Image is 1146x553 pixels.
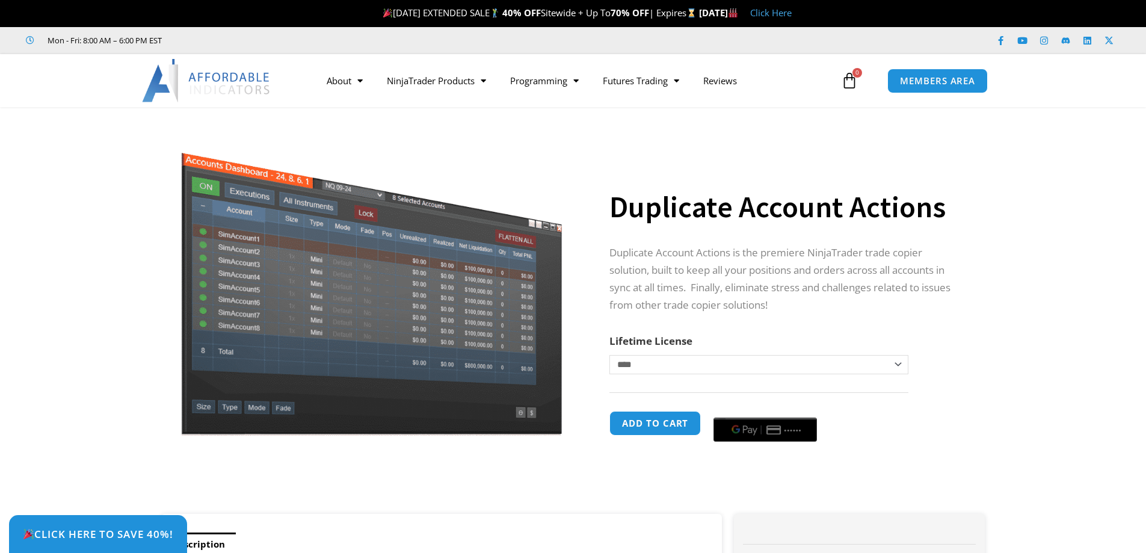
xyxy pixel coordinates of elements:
img: 🎉 [23,529,34,539]
a: Click Here [750,7,792,19]
span: MEMBERS AREA [900,76,975,85]
a: MEMBERS AREA [887,69,988,93]
p: Duplicate Account Actions is the premiere NinjaTrader trade copier solution, built to keep all yo... [609,244,961,314]
img: 🎉 [383,8,392,17]
button: Add to cart [609,411,701,436]
img: 🏭 [729,8,738,17]
strong: [DATE] [699,7,738,19]
img: 🏌️‍♂️ [490,8,499,17]
a: Programming [498,67,591,94]
a: About [315,67,375,94]
text: •••••• [785,426,803,434]
h1: Duplicate Account Actions [609,186,961,228]
label: Lifetime License [609,334,692,348]
iframe: Secure payment input frame [711,409,819,410]
span: [DATE] EXTENDED SALE Sitewide + Up To | Expires [380,7,699,19]
img: Screenshot 2024-08-26 15414455555 [178,128,565,436]
iframe: Customer reviews powered by Trustpilot [179,34,359,46]
nav: Menu [315,67,838,94]
strong: 40% OFF [502,7,541,19]
a: Reviews [691,67,749,94]
span: Click Here to save 40%! [23,529,173,539]
button: Buy with GPay [713,418,817,442]
span: Mon - Fri: 8:00 AM – 6:00 PM EST [45,33,162,48]
span: 0 [852,68,862,78]
img: ⌛ [687,8,696,17]
strong: 70% OFF [611,7,649,19]
a: Futures Trading [591,67,691,94]
a: NinjaTrader Products [375,67,498,94]
a: 🎉Click Here to save 40%! [9,515,187,553]
a: Clear options [609,380,628,389]
a: 0 [823,63,876,98]
img: LogoAI | Affordable Indicators – NinjaTrader [142,59,271,102]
